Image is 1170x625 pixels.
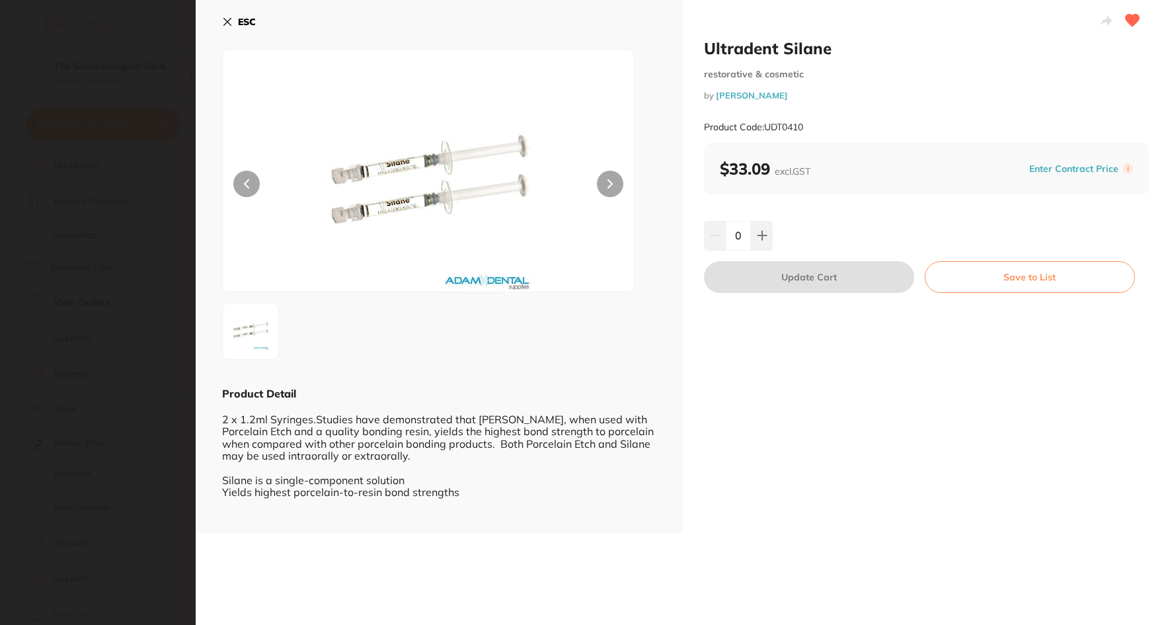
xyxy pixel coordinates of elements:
span: excl. GST [775,165,810,177]
img: MTAuanBn [305,83,551,292]
button: Update Cart [704,261,914,293]
div: 2 x 1.2ml Syringes.Studies have demonstrated that [PERSON_NAME], when used with Porcelain Etch an... [222,401,656,522]
small: Product Code: UDT0410 [704,122,803,133]
h2: Ultradent Silane [704,38,1149,58]
button: Enter Contract Price [1025,163,1122,175]
b: $33.09 [720,159,810,179]
button: ESC [222,11,256,33]
a: [PERSON_NAME] [716,90,788,101]
small: by [704,91,1149,101]
b: Product Detail [222,387,296,400]
button: Save to List [925,261,1135,293]
img: MTAuanBn [227,308,274,355]
b: ESC [238,16,256,28]
small: restorative & cosmetic [704,69,1149,80]
label: i [1122,163,1133,174]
